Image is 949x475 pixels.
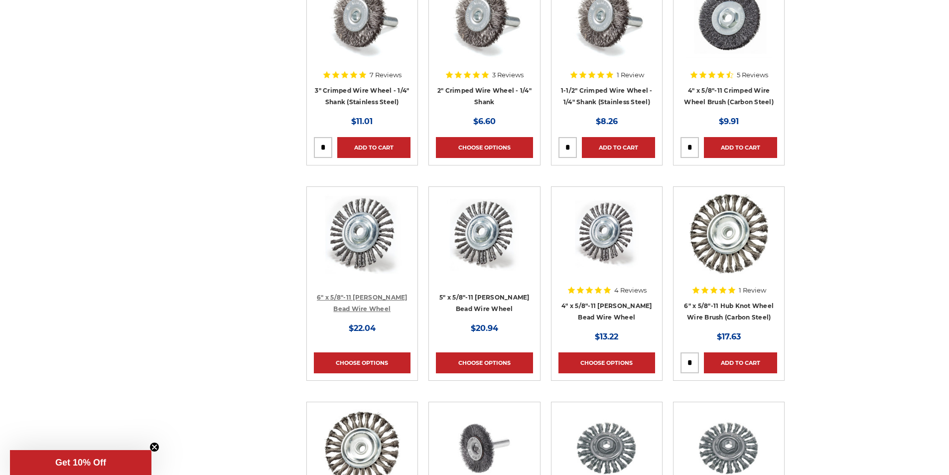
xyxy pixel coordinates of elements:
[439,294,530,313] a: 5" x 5/8"-11 [PERSON_NAME] Bead Wire Wheel
[567,194,647,274] img: 4" x 5/8"-11 Stringer Bead Wire Wheel
[337,137,410,158] a: Add to Cart
[314,352,410,373] a: Choose Options
[719,117,739,126] span: $9.91
[558,194,655,291] a: 4" x 5/8"-11 Stringer Bead Wire Wheel
[582,137,655,158] a: Add to Cart
[370,72,402,78] span: 7 Reviews
[55,458,106,468] span: Get 10% Off
[437,87,532,106] a: 2" Crimped Wire Wheel - 1/4" Shank
[680,194,777,291] a: 6" x 5/8"-11 Hub Knot Wheel Wire Brush (Carbon Steel)
[10,450,151,475] div: Get 10% OffClose teaser
[739,287,766,294] span: 1 Review
[704,137,777,158] a: Add to Cart
[315,87,409,106] a: 3" Crimped Wire Wheel - 1/4" Shank (Stainless Steel)
[317,294,407,313] a: 6" x 5/8"-11 [PERSON_NAME] Bead Wire Wheel
[614,287,647,294] span: 4 Reviews
[322,194,402,274] img: 6" x 5/8"-11 Stringer Bead Wire Wheel
[436,352,533,373] a: Choose Options
[684,87,774,106] a: 4" x 5/8"-11 Crimped Wire Wheel Brush (Carbon Steel)
[436,137,533,158] a: Choose Options
[596,117,618,126] span: $8.26
[351,117,373,126] span: $11.01
[689,194,768,274] img: 6" x 5/8"-11 Hub Knot Wheel Wire Brush (Carbon Steel)
[349,323,376,333] span: $22.04
[561,87,653,106] a: 1-1/2" Crimped Wire Wheel - 1/4" Shank (Stainless Steel)
[617,72,644,78] span: 1 Review
[471,323,498,333] span: $20.94
[314,194,410,291] a: 6" x 5/8"-11 Stringer Bead Wire Wheel
[492,72,524,78] span: 3 Reviews
[684,302,774,321] a: 6" x 5/8"-11 Hub Knot Wheel Wire Brush (Carbon Steel)
[717,332,741,341] span: $17.63
[473,117,496,126] span: $6.60
[444,194,524,274] img: 5" x 5/8"-11 Stringer Bead Wire Wheel
[737,72,768,78] span: 5 Reviews
[149,442,159,452] button: Close teaser
[595,332,618,341] span: $13.22
[704,352,777,373] a: Add to Cart
[561,302,652,321] a: 4" x 5/8"-11 [PERSON_NAME] Bead Wire Wheel
[436,194,533,291] a: 5" x 5/8"-11 Stringer Bead Wire Wheel
[558,352,655,373] a: Choose Options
